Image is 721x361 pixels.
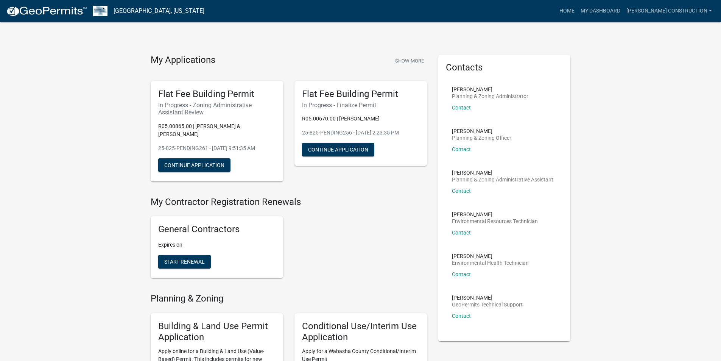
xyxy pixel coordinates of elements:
p: Expires on [158,241,276,249]
p: R05.00670.00 | [PERSON_NAME] [302,115,419,123]
p: [PERSON_NAME] [452,128,511,134]
a: My Dashboard [578,4,623,18]
a: Contact [452,146,471,152]
h4: My Contractor Registration Renewals [151,197,427,208]
p: Environmental Resources Technician [452,219,538,224]
p: GeoPermits Technical Support [452,302,523,307]
a: Contact [452,271,471,277]
a: Contact [452,230,471,236]
button: Continue Application [158,158,230,172]
p: R05.00865.00 | [PERSON_NAME] & [PERSON_NAME] [158,122,276,138]
p: [PERSON_NAME] [452,212,538,217]
h5: General Contractors [158,224,276,235]
p: [PERSON_NAME] [452,170,553,175]
p: [PERSON_NAME] [452,295,523,300]
h5: Flat Fee Building Permit [302,89,419,100]
a: Contact [452,105,471,111]
h5: Building & Land Use Permit Application [158,321,276,343]
a: [GEOGRAPHIC_DATA], [US_STATE] [114,5,204,17]
button: Start Renewal [158,255,211,269]
span: Start Renewal [164,259,205,265]
h4: My Applications [151,55,215,66]
p: Planning & Zoning Officer [452,135,511,141]
p: Planning & Zoning Administrative Assistant [452,177,553,182]
p: [PERSON_NAME] [452,87,528,92]
h4: Planning & Zoning [151,293,427,304]
button: Continue Application [302,143,374,156]
p: Environmental Health Technician [452,260,529,266]
h5: Flat Fee Building Permit [158,89,276,100]
p: [PERSON_NAME] [452,253,529,259]
a: [PERSON_NAME] Construction [623,4,715,18]
h6: In Progress - Zoning Administrative Assistant Review [158,102,276,116]
a: Contact [452,313,471,319]
img: Wabasha County, Minnesota [93,6,107,16]
a: Contact [452,188,471,194]
h5: Contacts [446,62,563,73]
h5: Conditional Use/Interim Use Application [302,321,419,343]
a: Home [556,4,578,18]
p: Planning & Zoning Administrator [452,94,528,99]
wm-registration-list-section: My Contractor Registration Renewals [151,197,427,284]
h6: In Progress - Finalize Permit [302,102,419,109]
button: Show More [392,55,427,67]
p: 25-825-PENDING256 - [DATE] 2:23:35 PM [302,129,419,137]
p: 25-825-PENDING261 - [DATE] 9:51:35 AM [158,144,276,152]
